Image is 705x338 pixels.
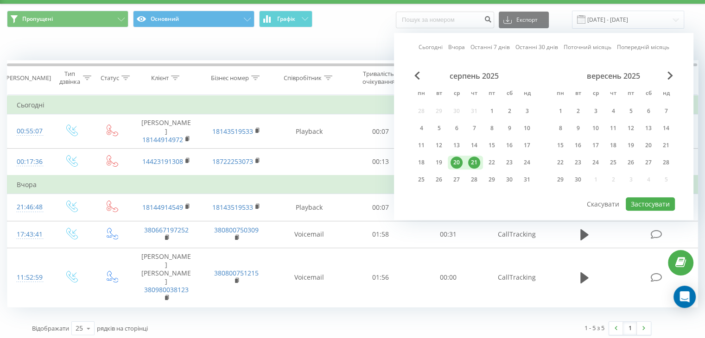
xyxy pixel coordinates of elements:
a: 18143519533 [212,127,253,136]
div: 00:17:36 [17,153,41,171]
div: пт 15 серп 2025 р. [483,138,501,152]
div: 30 [572,174,584,186]
div: 30 [503,174,515,186]
div: [PERSON_NAME] [4,74,51,82]
abbr: вівторок [571,87,585,101]
div: 19 [433,156,445,169]
div: ср 17 вер 2025 р. [587,138,604,152]
a: 18722253073 [212,157,253,166]
div: 25 [415,174,427,186]
td: CallTracking [482,248,552,307]
td: Вчора [7,175,698,194]
input: Пошук за номером [396,12,494,28]
span: Next Month [667,71,673,80]
div: пн 18 серп 2025 р. [413,156,430,169]
abbr: четвер [467,87,481,101]
div: 7 [468,122,480,134]
a: Останні 7 днів [470,43,510,52]
div: чт 4 вер 2025 р. [604,104,622,118]
div: 5 [625,105,637,117]
div: пн 29 вер 2025 р. [552,173,569,187]
a: Поточний місяць [564,43,611,52]
div: 10 [521,122,533,134]
div: 1 [554,105,566,117]
div: 11 [607,122,619,134]
button: Експорт [499,12,549,28]
div: сб 9 серп 2025 р. [501,121,518,135]
div: Тип дзвінка [58,70,80,86]
div: сб 2 серп 2025 р. [501,104,518,118]
div: 22 [554,156,566,169]
div: 15 [554,139,566,151]
abbr: понеділок [414,87,428,101]
div: 8 [486,122,498,134]
div: пн 15 вер 2025 р. [552,138,569,152]
abbr: четвер [606,87,620,101]
div: 9 [503,122,515,134]
div: пн 11 серп 2025 р. [413,138,430,152]
abbr: неділя [659,87,673,101]
td: Playback [272,194,347,221]
div: вт 19 серп 2025 р. [430,156,448,169]
div: вт 12 серп 2025 р. [430,138,448,152]
div: 2 [503,105,515,117]
td: 00:07 [347,114,414,149]
td: 00:07 [347,194,414,221]
div: 21 [468,156,480,169]
td: 00:13 [347,148,414,175]
div: Співробітник [284,74,322,82]
div: Тривалість очікування [356,70,402,86]
div: 16 [503,139,515,151]
div: нд 14 вер 2025 р. [657,121,675,135]
div: ср 6 серп 2025 р. [448,121,465,135]
div: 5 [433,122,445,134]
div: 18 [607,139,619,151]
span: рядків на сторінці [97,324,148,332]
div: 6 [451,122,463,134]
div: нд 24 серп 2025 р. [518,156,536,169]
div: 25 [607,156,619,169]
div: сб 23 серп 2025 р. [501,156,518,169]
div: 14 [660,122,672,134]
span: Пропущені [22,15,53,23]
div: пт 29 серп 2025 р. [483,173,501,187]
abbr: субота [641,87,655,101]
span: Графік [277,16,295,22]
div: пн 1 вер 2025 р. [552,104,569,118]
div: 28 [468,174,480,186]
td: 01:56 [347,248,414,307]
div: 25 [76,324,83,333]
div: 27 [642,156,654,169]
div: 16 [572,139,584,151]
div: пт 22 серп 2025 р. [483,156,501,169]
button: Графік [259,11,312,27]
div: чт 7 серп 2025 р. [465,121,483,135]
abbr: п’ятниця [624,87,638,101]
div: нд 28 вер 2025 р. [657,156,675,169]
button: Основний [133,11,254,27]
div: ср 13 серп 2025 р. [448,138,465,152]
a: Вчора [448,43,465,52]
div: 12 [625,122,637,134]
td: Voicemail [272,248,347,307]
div: нд 31 серп 2025 р. [518,173,536,187]
div: сб 27 вер 2025 р. [640,156,657,169]
div: 18 [415,156,427,169]
td: CallTracking [482,221,552,248]
a: 18144914549 [142,203,183,212]
abbr: середа [589,87,603,101]
div: вересень 2025 [552,71,675,81]
div: сб 6 вер 2025 р. [640,104,657,118]
div: 29 [486,174,498,186]
abbr: понеділок [553,87,567,101]
div: нд 10 серп 2025 р. [518,121,536,135]
div: 21:46:48 [17,198,41,216]
div: 14 [468,139,480,151]
div: 23 [572,156,584,169]
div: пт 8 серп 2025 р. [483,121,501,135]
div: чт 14 серп 2025 р. [465,138,483,152]
div: 6 [642,105,654,117]
div: 2 [572,105,584,117]
div: 26 [625,156,637,169]
div: вт 9 вер 2025 р. [569,121,587,135]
